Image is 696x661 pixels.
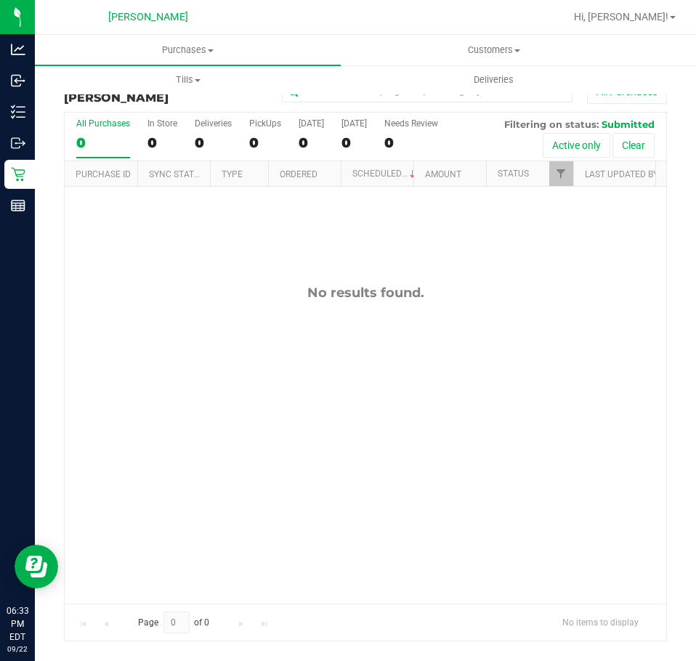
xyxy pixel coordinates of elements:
[7,604,28,644] p: 06:33 PM EDT
[341,44,646,57] span: Customers
[15,545,58,588] iframe: Resource center
[384,118,438,129] div: Needs Review
[35,35,341,65] a: Purchases
[384,134,438,151] div: 0
[64,91,169,105] span: [PERSON_NAME]
[11,73,25,88] inline-svg: Inbound
[341,35,647,65] a: Customers
[222,169,243,179] a: Type
[585,169,658,179] a: Last Updated By
[454,73,533,86] span: Deliveries
[11,136,25,150] inline-svg: Outbound
[147,118,177,129] div: In Store
[341,65,647,95] a: Deliveries
[249,134,281,151] div: 0
[425,169,461,179] a: Amount
[341,118,367,129] div: [DATE]
[147,134,177,151] div: 0
[498,169,529,179] a: Status
[11,42,25,57] inline-svg: Analytics
[549,161,573,186] a: Filter
[11,167,25,182] inline-svg: Retail
[299,134,324,151] div: 0
[35,44,341,57] span: Purchases
[108,11,188,23] span: [PERSON_NAME]
[602,118,655,130] span: Submitted
[64,78,265,104] h3: Purchase Fulfillment:
[35,65,341,95] a: Tills
[76,134,130,151] div: 0
[11,198,25,213] inline-svg: Reports
[36,73,340,86] span: Tills
[341,134,367,151] div: 0
[543,133,610,158] button: Active only
[7,644,28,654] p: 09/22
[574,11,668,23] span: Hi, [PERSON_NAME]!
[76,169,131,179] a: Purchase ID
[299,118,324,129] div: [DATE]
[249,118,281,129] div: PickUps
[11,105,25,119] inline-svg: Inventory
[195,134,232,151] div: 0
[195,118,232,129] div: Deliveries
[149,169,205,179] a: Sync Status
[126,612,222,634] span: Page of 0
[551,612,650,633] span: No items to display
[612,133,655,158] button: Clear
[504,118,599,130] span: Filtering on status:
[65,285,666,301] div: No results found.
[76,118,130,129] div: All Purchases
[280,169,317,179] a: Ordered
[352,169,418,179] a: Scheduled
